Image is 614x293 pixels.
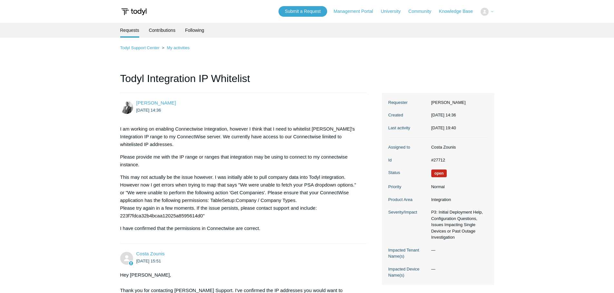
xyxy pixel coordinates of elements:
[120,45,160,50] a: Todyl Support Center
[388,144,428,151] dt: Assigned to
[136,100,176,105] a: [PERSON_NAME]
[120,45,161,50] li: Todyl Support Center
[388,209,428,215] dt: Severity/Impact
[431,113,456,117] time: 2025-08-27T14:36:41+00:00
[388,184,428,190] dt: Priority
[388,169,428,176] dt: Status
[185,23,204,38] a: Following
[388,157,428,163] dt: Id
[428,99,488,106] dd: [PERSON_NAME]
[120,23,139,38] li: Requests
[388,247,428,260] dt: Impacted Tenant Name(s)
[334,8,379,15] a: Management Portal
[120,224,361,232] p: I have confirmed that the permissions in Connectwise are correct.
[431,125,456,130] time: 2025-08-27T19:40:13+00:00
[167,45,190,50] a: My activities
[439,8,479,15] a: Knowledge Base
[428,157,488,163] dd: #27712
[136,108,161,113] time: 2025-08-27T14:36:41Z
[428,247,488,253] dd: —
[388,266,428,279] dt: Impacted Device Name(s)
[120,71,367,93] h1: Todyl Integration IP Whitelist
[388,99,428,106] dt: Requester
[161,45,190,50] li: My activities
[431,169,447,177] span: We are working on a response for you
[388,197,428,203] dt: Product Area
[388,112,428,118] dt: Created
[136,100,176,105] span: Matt Carpenter
[388,125,428,131] dt: Last activity
[381,8,407,15] a: University
[136,259,161,263] time: 2025-08-27T15:51:41Z
[278,6,327,17] a: Submit a Request
[428,266,488,272] dd: —
[120,153,361,169] p: Please provide me with the IP range or ranges that integration may be using to connect to my conn...
[120,125,361,148] p: I am working on enabling Connectwise Integration, however I think that I need to whitelist [PERSO...
[120,6,148,18] img: Todyl Support Center Help Center home page
[120,173,361,220] p: This may not actually be the issue however. I was initially able to pull company data into Todyl ...
[408,8,438,15] a: Community
[428,197,488,203] dd: Integration
[428,209,488,241] dd: P3: Initial Deployment Help, Configuration Questions, Issues Impacting Single Devices or Past Out...
[136,251,165,256] a: Costa Zounis
[428,144,488,151] dd: Costa Zounis
[428,184,488,190] dd: Normal
[149,23,176,38] a: Contributions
